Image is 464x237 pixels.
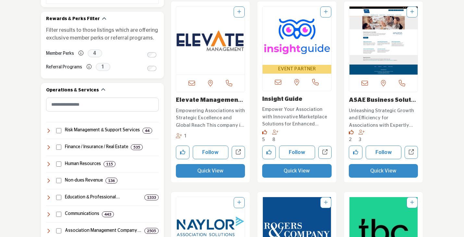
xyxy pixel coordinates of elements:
a: Empowering Associations with Strategic Excellence and Global Reach This company is a leading prov... [176,106,245,129]
label: Member Perks [46,48,74,59]
a: Open elevate-management-company in new tab [232,146,245,159]
div: 44 Results For Risk Management & Support Services [142,128,152,134]
img: ASAE Business Solutions [349,6,418,75]
a: Add To List [410,200,414,205]
div: Followers [359,129,366,144]
a: Add To List [237,10,241,14]
b: 2505 [147,229,156,233]
a: Open Listing in new tab [349,6,418,75]
a: Unleashing Strategic Growth and Efficiency for Associations with Expertly Tailored Solutions Empo... [349,106,418,129]
h4: Risk Management & Support Services: Services for cancellation insurance and transportation soluti... [65,127,140,134]
b: 1333 [147,195,156,200]
input: Select Finance / Insurance / Real Estate checkbox [56,145,61,150]
p: Empower Your Association with Innovative Marketplace Solutions for Enhanced Engagement and Revenu... [262,106,332,128]
span: 3 [359,137,361,142]
h3: Insight Guide [262,96,332,103]
a: Add To List [324,200,328,205]
span: 2 [349,137,352,142]
input: Switch to Referral Programs [147,66,156,71]
h4: Finance / Insurance / Real Estate: Financial management, accounting, insurance, banking, payroll,... [65,144,128,150]
input: Select Human Resources checkbox [56,161,61,167]
button: Follow [279,146,315,159]
div: 1333 Results For Education & Professional Development [144,195,159,200]
b: 44 [145,128,150,133]
input: Select Communications checkbox [56,212,61,217]
a: Add To List [237,200,241,205]
h4: Non-dues Revenue: Programs like affinity partnerships, sponsorships, and other revenue-generating... [65,177,103,184]
a: Open asae-business-solutions in new tab [405,146,418,159]
input: Switch to Member Perks [147,52,156,57]
a: Empower Your Association with Innovative Marketplace Solutions for Enhanced Engagement and Revenu... [262,104,332,128]
a: Open insight-guide in new tab [318,146,332,159]
button: Quick View [349,164,418,178]
p: Filter results to those listings which are offering exclusive member perks or referral programs. [46,26,159,42]
button: Follow [366,146,402,159]
a: Elevate Management C... [176,97,243,110]
b: 115 [106,162,113,166]
div: 136 Results For Non-dues Revenue [105,178,117,184]
span: 5 [262,137,265,142]
a: Insight Guide [262,96,302,102]
a: Open Listing in new tab [176,6,245,75]
input: Select Association Management Company (AMC) checkbox [56,228,61,233]
button: Like company [349,146,362,159]
label: Referral Programs [46,62,82,73]
input: Search Category [46,98,159,112]
button: Like company [262,146,276,159]
div: 2505 Results For Association Management Company (AMC) [144,228,159,234]
span: 8 [272,137,275,142]
h2: Rewards & Perks Filter [46,16,100,22]
p: Unleashing Strategic Growth and Efficiency for Associations with Expertly Tailored Solutions Empo... [349,107,418,129]
img: Insight Guide [263,6,331,65]
div: Followers [176,133,187,140]
span: 1 [184,134,187,138]
i: Likes [349,130,354,135]
h4: Education & Professional Development: Training, certification, career development, and learning s... [65,194,142,201]
a: Add To List [324,10,328,14]
input: Select Risk Management & Support Services checkbox [56,128,61,133]
h4: Association Management Company (AMC): Professional management, strategic guidance, and operationa... [65,228,142,234]
span: 1 [96,63,110,71]
p: Empowering Associations with Strategic Excellence and Global Reach This company is a leading prov... [176,107,245,129]
h4: Communications: Services for messaging, public relations, video production, webinars, and content... [65,211,99,217]
a: Add To List [410,10,414,14]
img: Elevate Management Company [176,6,245,75]
span: 4 [88,49,102,57]
div: 115 Results For Human Resources [104,161,116,167]
a: Open Listing in new tab [263,6,331,74]
b: 535 [133,145,140,149]
h3: Elevate Management Company [176,97,245,104]
button: Quick View [176,164,245,178]
div: 535 Results For Finance / Insurance / Real Estate [131,144,143,150]
div: 443 Results For Communications [102,211,114,217]
button: Like company [176,146,189,159]
div: Followers [272,129,280,144]
h2: Operations & Services [46,87,99,94]
h3: ASAE Business Solutions [349,97,418,104]
input: Select Non-dues Revenue checkbox [56,178,61,183]
h4: Human Resources: Services and solutions for employee management, benefits, recruiting, compliance... [65,161,101,167]
b: 443 [104,212,111,217]
i: Likes [262,130,267,135]
a: ASAE Business Soluti... [349,97,416,110]
button: Quick View [262,164,332,178]
input: Select Education & Professional Development checkbox [56,195,61,200]
button: Follow [193,146,229,159]
span: EVENT PARTNER [264,65,330,73]
b: 136 [108,178,115,183]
